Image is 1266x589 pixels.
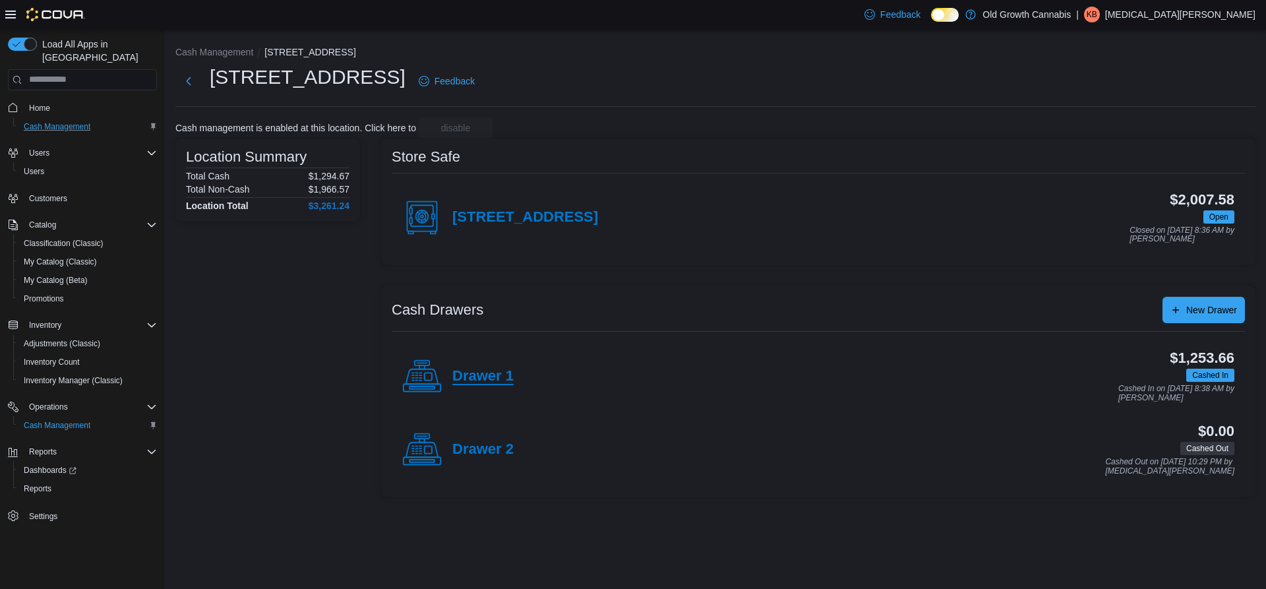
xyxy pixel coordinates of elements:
[18,164,49,179] a: Users
[24,444,157,460] span: Reports
[18,254,157,270] span: My Catalog (Classic)
[3,398,162,416] button: Operations
[24,166,44,177] span: Users
[452,368,514,385] h4: Drawer 1
[18,354,85,370] a: Inventory Count
[13,371,162,390] button: Inventory Manager (Classic)
[18,481,157,497] span: Reports
[1084,7,1100,22] div: Kyra Ball
[24,100,55,116] a: Home
[24,338,100,349] span: Adjustments (Classic)
[29,447,57,457] span: Reports
[18,336,105,352] a: Adjustments (Classic)
[18,336,157,352] span: Adjustments (Classic)
[24,275,88,286] span: My Catalog (Beta)
[210,64,406,90] h1: [STREET_ADDRESS]
[24,121,90,132] span: Cash Management
[175,123,416,133] p: Cash management is enabled at this location. Click here to
[18,354,157,370] span: Inventory Count
[29,220,56,230] span: Catalog
[13,117,162,136] button: Cash Management
[24,444,62,460] button: Reports
[13,290,162,308] button: Promotions
[29,103,50,113] span: Home
[392,149,460,165] h3: Store Safe
[18,272,157,288] span: My Catalog (Beta)
[18,235,109,251] a: Classification (Classic)
[1209,211,1228,223] span: Open
[37,38,157,64] span: Load All Apps in [GEOGRAPHIC_DATA]
[13,234,162,253] button: Classification (Classic)
[186,184,250,195] h6: Total Non-Cash
[24,483,51,494] span: Reports
[18,418,157,433] span: Cash Management
[1186,369,1234,382] span: Cashed In
[24,145,157,161] span: Users
[13,480,162,498] button: Reports
[3,443,162,461] button: Reports
[1118,385,1234,402] p: Cashed In on [DATE] 8:38 AM by [PERSON_NAME]
[264,47,355,57] button: [STREET_ADDRESS]
[24,399,73,415] button: Operations
[13,253,162,271] button: My Catalog (Classic)
[29,511,57,522] span: Settings
[24,375,123,386] span: Inventory Manager (Classic)
[1203,210,1234,224] span: Open
[1105,458,1234,476] p: Cashed Out on [DATE] 10:29 PM by [MEDICAL_DATA][PERSON_NAME]
[18,254,102,270] a: My Catalog (Classic)
[24,399,157,415] span: Operations
[175,47,253,57] button: Cash Management
[3,216,162,234] button: Catalog
[24,145,55,161] button: Users
[3,506,162,525] button: Settings
[24,238,104,249] span: Classification (Classic)
[859,1,926,28] a: Feedback
[24,507,157,524] span: Settings
[392,302,483,318] h3: Cash Drawers
[18,481,57,497] a: Reports
[24,465,76,476] span: Dashboards
[419,117,493,139] button: disable
[186,149,307,165] h3: Location Summary
[18,164,157,179] span: Users
[24,100,157,116] span: Home
[26,8,85,21] img: Cova
[175,46,1255,61] nav: An example of EuiBreadcrumbs
[24,317,67,333] button: Inventory
[880,8,920,21] span: Feedback
[441,121,470,135] span: disable
[13,353,162,371] button: Inventory Count
[18,373,157,388] span: Inventory Manager (Classic)
[931,8,959,22] input: Dark Mode
[309,184,349,195] p: $1,966.57
[13,271,162,290] button: My Catalog (Beta)
[18,462,157,478] span: Dashboards
[186,171,229,181] h6: Total Cash
[1180,442,1234,455] span: Cashed Out
[1105,7,1255,22] p: [MEDICAL_DATA][PERSON_NAME]
[1186,443,1228,454] span: Cashed Out
[1198,423,1234,439] h3: $0.00
[13,162,162,181] button: Users
[18,373,128,388] a: Inventory Manager (Classic)
[1170,350,1234,366] h3: $1,253.66
[13,334,162,353] button: Adjustments (Classic)
[3,144,162,162] button: Users
[13,416,162,435] button: Cash Management
[18,235,157,251] span: Classification (Classic)
[1170,192,1234,208] h3: $2,007.58
[24,257,97,267] span: My Catalog (Classic)
[3,189,162,208] button: Customers
[18,462,82,478] a: Dashboards
[29,148,49,158] span: Users
[24,217,61,233] button: Catalog
[3,316,162,334] button: Inventory
[186,201,249,211] h4: Location Total
[24,294,64,304] span: Promotions
[452,441,514,458] h4: Drawer 2
[982,7,1071,22] p: Old Growth Cannabis
[24,357,80,367] span: Inventory Count
[24,190,157,206] span: Customers
[18,291,157,307] span: Promotions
